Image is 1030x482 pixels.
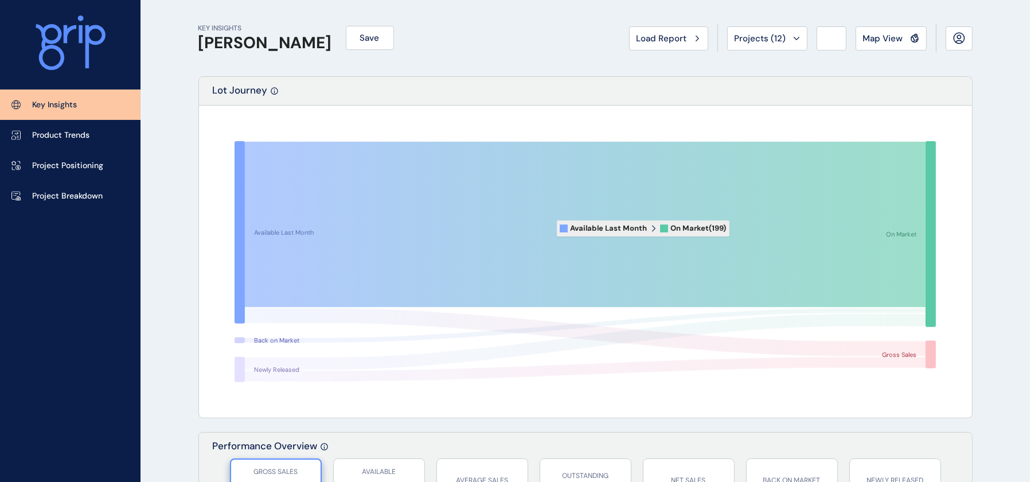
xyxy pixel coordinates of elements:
p: Lot Journey [213,84,268,105]
p: Key Insights [32,99,77,111]
span: Load Report [637,33,687,44]
button: Save [346,26,394,50]
p: Product Trends [32,130,89,141]
p: Project Positioning [32,160,103,172]
span: Map View [863,33,903,44]
span: Save [360,32,380,44]
span: Projects ( 12 ) [735,33,786,44]
p: KEY INSIGHTS [198,24,332,33]
button: Map View [856,26,927,50]
p: AVAILABLE [340,467,419,477]
button: Projects (12) [727,26,807,50]
p: Project Breakdown [32,191,103,202]
p: GROSS SALES [237,467,315,477]
h1: [PERSON_NAME] [198,33,332,53]
button: Load Report [629,26,708,50]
